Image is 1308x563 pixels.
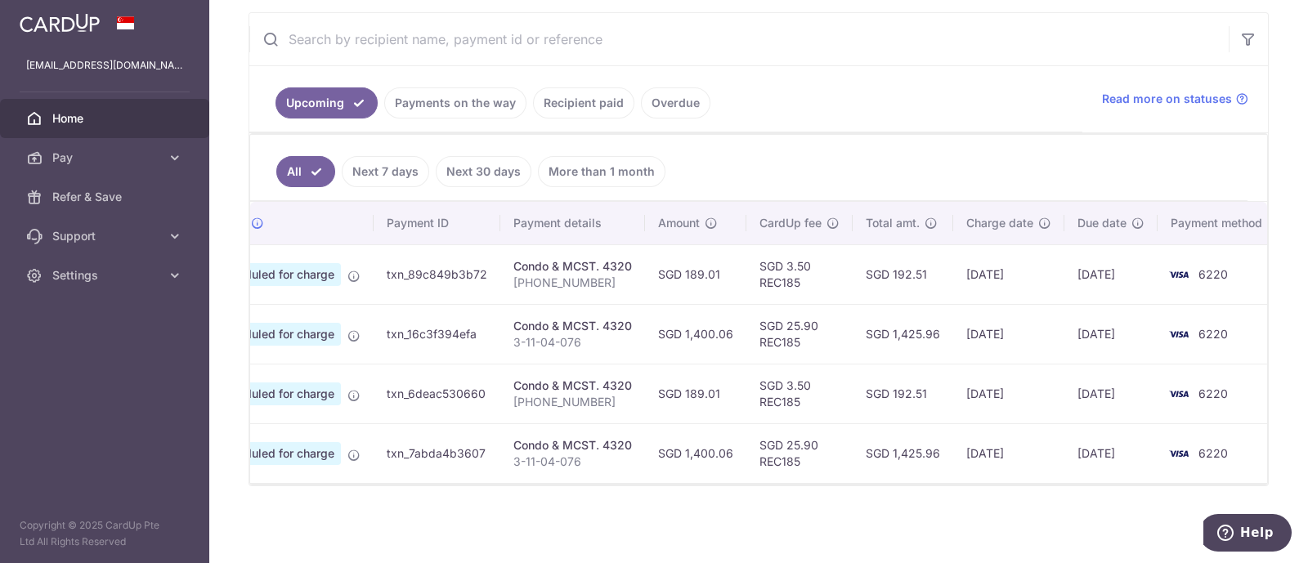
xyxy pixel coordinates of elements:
[953,304,1064,364] td: [DATE]
[645,244,746,304] td: SGD 189.01
[1162,265,1195,284] img: Bank Card
[249,13,1229,65] input: Search by recipient name, payment id or reference
[645,423,746,483] td: SGD 1,400.06
[853,304,953,364] td: SGD 1,425.96
[275,87,378,118] a: Upcoming
[1064,244,1158,304] td: [DATE]
[20,13,100,33] img: CardUp
[1203,514,1292,555] iframe: Opens a widget where you can find more information
[1064,304,1158,364] td: [DATE]
[1158,202,1282,244] th: Payment method
[746,244,853,304] td: SGD 3.50 REC185
[52,189,160,205] span: Refer & Save
[436,156,531,187] a: Next 30 days
[384,87,526,118] a: Payments on the way
[853,244,953,304] td: SGD 192.51
[853,423,953,483] td: SGD 1,425.96
[953,244,1064,304] td: [DATE]
[211,263,341,286] span: Scheduled for charge
[641,87,710,118] a: Overdue
[500,202,645,244] th: Payment details
[1162,384,1195,404] img: Bank Card
[645,364,746,423] td: SGD 189.01
[513,318,632,334] div: Condo & MCST. 4320
[342,156,429,187] a: Next 7 days
[1162,444,1195,463] img: Bank Card
[759,215,822,231] span: CardUp fee
[1077,215,1127,231] span: Due date
[211,323,341,346] span: Scheduled for charge
[953,364,1064,423] td: [DATE]
[374,364,500,423] td: txn_6deac530660
[746,364,853,423] td: SGD 3.50 REC185
[52,267,160,284] span: Settings
[1064,364,1158,423] td: [DATE]
[52,110,160,127] span: Home
[1198,446,1228,460] span: 6220
[513,334,632,351] p: 3-11-04-076
[533,87,634,118] a: Recipient paid
[1162,324,1195,344] img: Bank Card
[513,275,632,291] p: [PHONE_NUMBER]
[1198,267,1228,281] span: 6220
[513,454,632,470] p: 3-11-04-076
[374,423,500,483] td: txn_7abda4b3607
[211,442,341,465] span: Scheduled for charge
[52,150,160,166] span: Pay
[513,378,632,394] div: Condo & MCST. 4320
[276,156,335,187] a: All
[1198,327,1228,341] span: 6220
[746,304,853,364] td: SGD 25.90 REC185
[953,423,1064,483] td: [DATE]
[211,382,341,405] span: Scheduled for charge
[513,258,632,275] div: Condo & MCST. 4320
[645,304,746,364] td: SGD 1,400.06
[513,394,632,410] p: [PHONE_NUMBER]
[52,228,160,244] span: Support
[513,437,632,454] div: Condo & MCST. 4320
[26,57,183,74] p: [EMAIL_ADDRESS][DOMAIN_NAME]
[746,423,853,483] td: SGD 25.90 REC185
[658,215,700,231] span: Amount
[374,202,500,244] th: Payment ID
[374,244,500,304] td: txn_89c849b3b72
[853,364,953,423] td: SGD 192.51
[1102,91,1232,107] span: Read more on statuses
[538,156,665,187] a: More than 1 month
[1198,387,1228,400] span: 6220
[1064,423,1158,483] td: [DATE]
[1102,91,1248,107] a: Read more on statuses
[374,304,500,364] td: txn_16c3f394efa
[966,215,1033,231] span: Charge date
[866,215,920,231] span: Total amt.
